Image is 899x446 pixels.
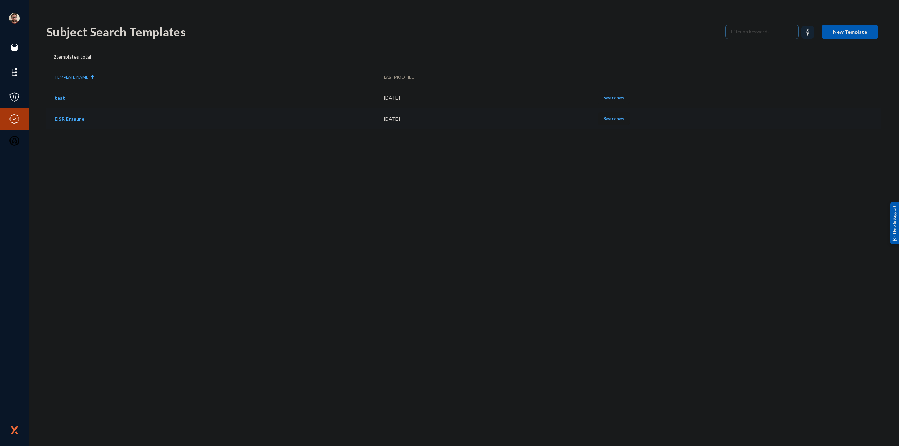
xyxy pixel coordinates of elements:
[384,87,598,108] td: [DATE]
[892,236,897,241] img: help_support.svg
[384,108,598,129] td: [DATE]
[603,94,624,100] span: Searches
[55,74,88,80] div: Template Name
[603,115,624,121] span: Searches
[9,92,20,102] img: icon-policies.svg
[9,42,20,53] img: icon-sources.svg
[53,54,56,60] b: 2
[9,13,20,24] img: 4ef91cf57f1b271062fbd3b442c6b465
[55,116,84,122] a: DSR Erasure
[55,95,65,101] a: test
[46,25,718,39] div: Subject Search Templates
[384,67,598,87] th: Last Modified
[731,26,793,37] input: Filter on keywords
[598,91,630,104] button: Searches
[598,112,630,125] button: Searches
[9,135,20,146] img: icon-oauth.svg
[890,202,899,244] div: Help & Support
[833,29,867,35] span: New Template
[9,67,20,78] img: icon-elements.svg
[9,114,20,124] img: icon-compliance.svg
[822,25,878,39] button: New Template
[46,53,881,60] div: templates total
[55,74,384,80] div: Template Name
